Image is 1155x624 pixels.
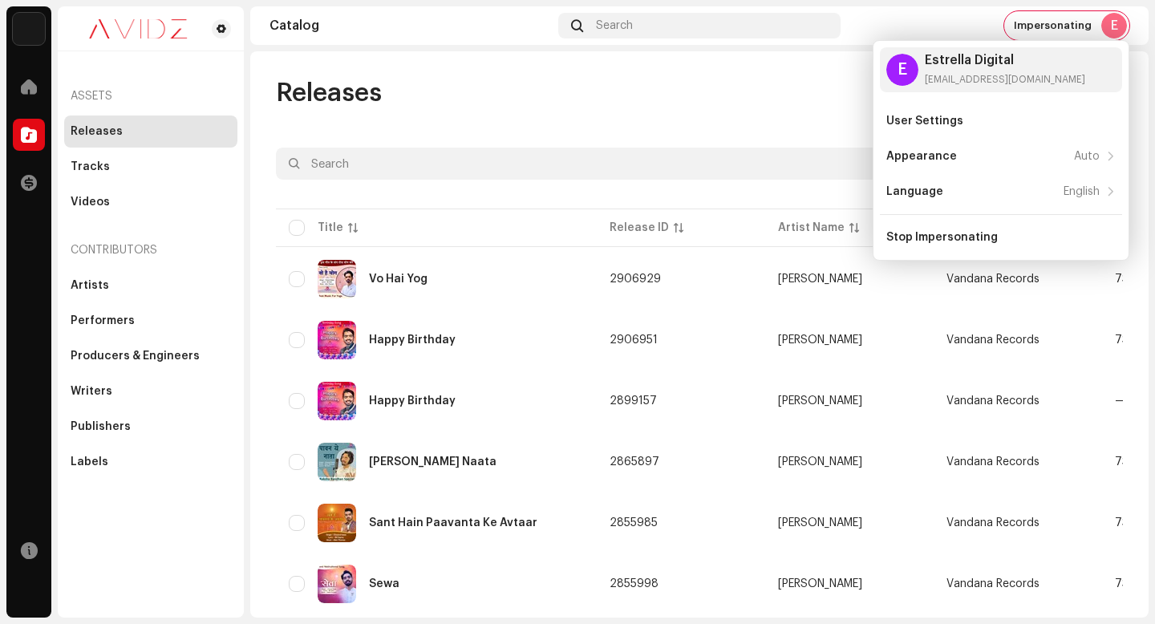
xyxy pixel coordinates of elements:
span: Vandana Records [946,395,1039,407]
div: Artists [71,279,109,292]
div: Releases [71,125,123,138]
div: Sant Hain Paavanta Ke Avtaar [369,517,537,529]
div: Paavan Ye Naata [369,456,496,468]
div: Auto [1074,150,1100,163]
re-a-nav-header: Assets [64,77,237,115]
div: [PERSON_NAME] [778,274,862,285]
div: Writers [71,385,112,398]
img: be73aa16-4779-4820-a254-a75fba057f4f [318,565,356,603]
div: Videos [71,196,110,209]
span: 2899157 [610,395,657,407]
span: Vandana Records [946,274,1039,285]
re-m-nav-item: Artists [64,269,237,302]
span: Chaand Bajaj [778,517,921,529]
img: bffa2947-f862-4c09-9996-f3559cdd8d84 [318,443,356,481]
span: 2855985 [610,517,658,529]
div: Appearance [886,150,957,163]
img: 351122b8-86dd-483f-9f14-915ad6337888 [318,321,356,359]
div: Tracks [71,160,110,173]
span: Chaand Bajaj [778,274,921,285]
div: [EMAIL_ADDRESS][DOMAIN_NAME] [925,73,1085,86]
div: [PERSON_NAME] [778,517,862,529]
span: Chaand Bajaj [778,456,921,468]
re-m-nav-item: Appearance [880,140,1122,172]
div: Publishers [71,420,131,433]
re-m-nav-item: User Settings [880,105,1122,137]
re-m-nav-item: Language [880,176,1122,208]
div: Title [318,220,343,236]
span: Chaand Bajaj [778,395,921,407]
div: English [1064,185,1100,198]
div: E [886,54,918,86]
div: Language [886,185,943,198]
div: Vo Hai Yog [369,274,428,285]
img: 0c631eef-60b6-411a-a233-6856366a70de [71,19,205,38]
div: Stop Impersonating [886,231,998,244]
div: Happy Birthday [369,395,456,407]
div: [PERSON_NAME] [778,578,862,590]
span: Chaand Bajaj [778,578,921,590]
div: E [1101,13,1127,38]
span: Search [596,19,633,32]
img: c17a1176-0c31-448c-bc2b-0e222dd8efd5 [318,504,356,542]
span: 2906929 [610,274,661,285]
div: [PERSON_NAME] [778,456,862,468]
span: Releases [276,77,382,109]
div: Producers & Engineers [71,350,200,363]
div: [PERSON_NAME] [778,395,862,407]
span: 2906951 [610,334,658,346]
re-m-nav-item: Publishers [64,411,237,443]
input: Search [276,148,956,180]
img: 130c0d25-c1ce-4dd7-befc-9e538daaa7d3 [318,382,356,420]
div: Artist Name [778,220,845,236]
re-m-nav-item: Performers [64,305,237,337]
re-m-nav-item: Releases [64,115,237,148]
div: Sewa [369,578,399,590]
re-m-nav-item: Tracks [64,151,237,183]
re-m-nav-item: Stop Impersonating [880,221,1122,253]
div: Estrella Digital [925,54,1085,67]
re-a-nav-header: Contributors [64,231,237,269]
div: User Settings [886,115,963,128]
span: Vandana Records [946,456,1039,468]
div: Labels [71,456,108,468]
re-m-nav-item: Writers [64,375,237,407]
img: 75f9b728-6b5d-4652-8107-fc662c6ea8f5 [318,260,356,298]
span: 2855998 [610,578,659,590]
span: — [1115,395,1125,407]
re-m-nav-item: Videos [64,186,237,218]
re-m-nav-item: Labels [64,446,237,478]
span: Vandana Records [946,334,1039,346]
div: Performers [71,314,135,327]
span: Chaand Bajaj [778,334,921,346]
div: Release ID [610,220,669,236]
span: 2865897 [610,456,659,468]
span: Vandana Records [946,517,1039,529]
div: Happy Birthday [369,334,456,346]
span: Vandana Records [946,578,1039,590]
img: 10d72f0b-d06a-424f-aeaa-9c9f537e57b6 [13,13,45,45]
div: Catalog [269,19,552,32]
span: Impersonating [1014,19,1092,32]
div: [PERSON_NAME] [778,334,862,346]
re-m-nav-item: Producers & Engineers [64,340,237,372]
